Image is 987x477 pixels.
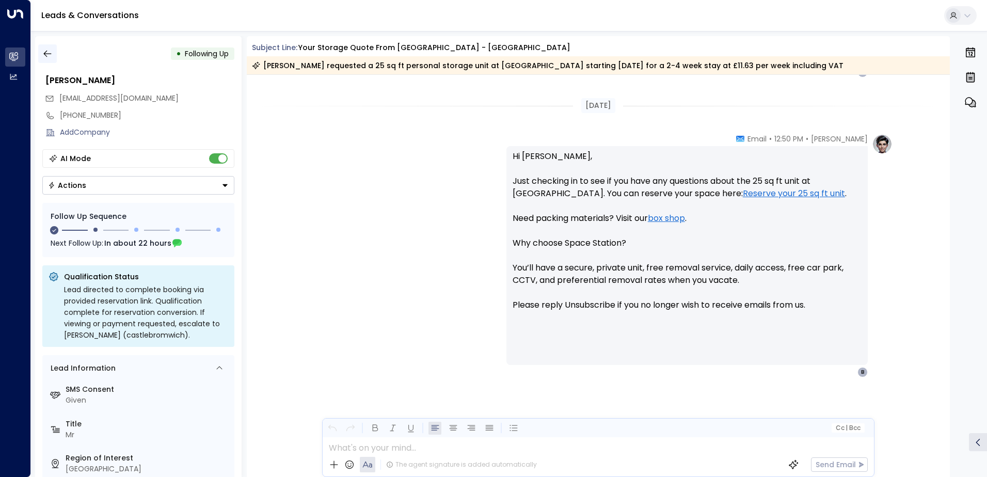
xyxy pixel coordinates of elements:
[176,44,181,63] div: •
[66,453,230,464] label: Region of Interest
[64,284,228,341] div: Lead directed to complete booking via provided reservation link. Qualification complete for reser...
[51,237,226,249] div: Next Follow Up:
[60,127,234,138] div: AddCompany
[45,74,234,87] div: [PERSON_NAME]
[648,212,685,225] a: box shop
[743,187,845,200] a: Reserve your 25 sq ft unit
[835,424,860,432] span: Cc Bcc
[66,395,230,406] div: Given
[344,422,357,435] button: Redo
[185,49,229,59] span: Following Up
[846,424,848,432] span: |
[60,153,91,164] div: AI Mode
[41,9,139,21] a: Leads & Conversations
[386,460,537,469] div: The agent signature is added automatically
[806,134,808,144] span: •
[831,423,864,433] button: Cc|Bcc
[66,430,230,440] div: Mr
[769,134,772,144] span: •
[66,419,230,430] label: Title
[66,384,230,395] label: SMS Consent
[252,42,297,53] span: Subject Line:
[59,93,179,104] span: baldevsidhu6016@gmail.com
[66,464,230,474] div: [GEOGRAPHIC_DATA]
[857,367,868,377] div: B
[252,60,843,71] div: [PERSON_NAME] requested a 25 sq ft personal storage unit at [GEOGRAPHIC_DATA] starting [DATE] for...
[48,181,86,190] div: Actions
[513,150,862,324] p: Hi [PERSON_NAME], Just checking in to see if you have any questions about the 25 sq ft unit at [G...
[59,93,179,103] span: [EMAIL_ADDRESS][DOMAIN_NAME]
[64,272,228,282] p: Qualification Status
[298,42,570,53] div: Your storage quote from [GEOGRAPHIC_DATA] - [GEOGRAPHIC_DATA]
[51,211,226,222] div: Follow Up Sequence
[104,237,171,249] span: In about 22 hours
[872,134,893,154] img: profile-logo.png
[747,134,767,144] span: Email
[42,176,234,195] button: Actions
[47,363,116,374] div: Lead Information
[581,98,615,113] div: [DATE]
[326,422,339,435] button: Undo
[60,110,234,121] div: [PHONE_NUMBER]
[774,134,803,144] span: 12:50 PM
[42,176,234,195] div: Button group with a nested menu
[811,134,868,144] span: [PERSON_NAME]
